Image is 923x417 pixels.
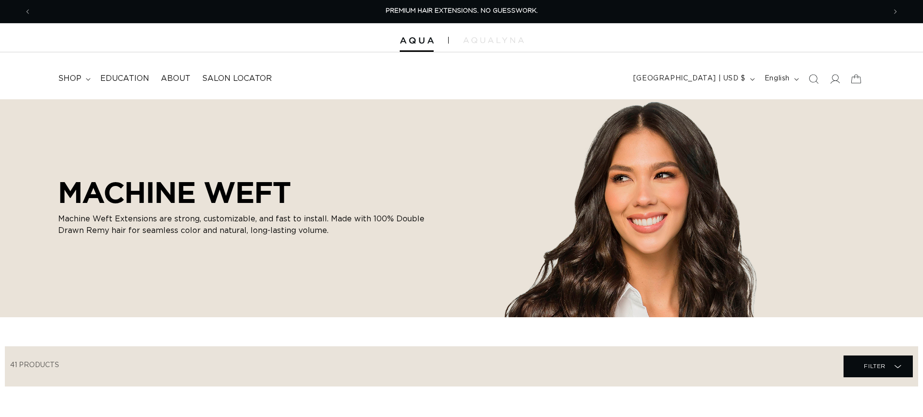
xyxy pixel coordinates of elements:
img: Aqua Hair Extensions [400,37,434,44]
summary: Search [803,68,824,90]
img: aqualyna.com [463,37,524,43]
span: PREMIUM HAIR EXTENSIONS. NO GUESSWORK. [386,8,538,14]
summary: Filter [844,355,913,377]
button: English [759,70,803,88]
span: shop [58,74,81,84]
p: Machine Weft Extensions are strong, customizable, and fast to install. Made with 100% Double Draw... [58,213,426,236]
button: Next announcement [885,2,906,21]
button: [GEOGRAPHIC_DATA] | USD $ [627,70,759,88]
a: Salon Locator [196,68,278,90]
span: [GEOGRAPHIC_DATA] | USD $ [633,74,746,84]
summary: shop [52,68,94,90]
a: Education [94,68,155,90]
button: Previous announcement [17,2,38,21]
span: 41 products [10,362,59,369]
span: English [765,74,790,84]
h2: MACHINE WEFT [58,175,426,209]
span: About [161,74,190,84]
span: Salon Locator [202,74,272,84]
span: Education [100,74,149,84]
a: About [155,68,196,90]
span: Filter [864,357,886,375]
